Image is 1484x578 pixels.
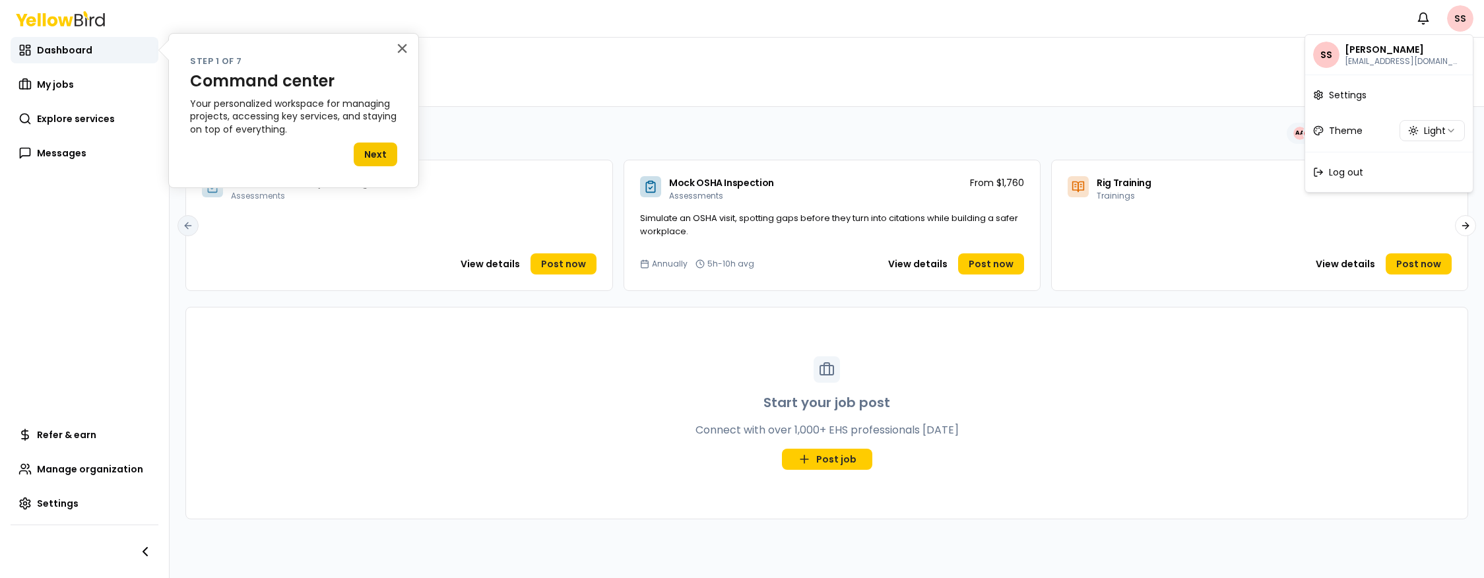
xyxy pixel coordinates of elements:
[1345,43,1461,56] p: Shawn Smith
[1329,88,1367,102] span: Settings
[1345,56,1461,67] p: aryckman+org-08272025@goyellowbird.com
[1313,42,1339,68] span: SS
[1329,166,1363,179] span: Log out
[1329,124,1363,137] span: Theme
